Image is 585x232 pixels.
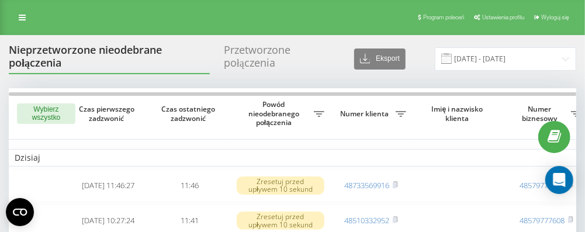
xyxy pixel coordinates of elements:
[17,103,75,124] button: Wybierz wszystko
[237,176,324,194] div: Zresetuj przed upływem 10 sekund
[542,14,569,20] span: Wyloguj się
[483,14,525,20] span: Ustawienia profilu
[149,169,231,202] td: 11:46
[345,180,390,191] a: 48733569916
[424,14,465,20] span: Program poleceń
[336,109,396,119] span: Numer klienta
[67,169,149,202] td: [DATE] 11:46:27
[224,44,340,74] div: Przetworzone połączenia
[158,105,221,123] span: Czas ostatniego zadzwonić
[345,215,390,226] a: 48510332952
[520,180,565,191] a: 48579775012
[6,198,34,226] button: Open CMP widget
[422,105,496,123] span: Imię i nazwisko klienta
[237,212,324,229] div: Zresetuj przed upływem 10 sekund
[545,166,573,194] div: Open Intercom Messenger
[9,44,210,74] div: Nieprzetworzone nieodebrane połączenia
[520,215,565,226] a: 48579777608
[77,105,140,123] span: Czas pierwszego zadzwonić
[354,49,406,70] button: Eksport
[237,100,314,127] span: Powód nieodebranego połączenia
[511,105,571,123] span: Numer biznesowy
